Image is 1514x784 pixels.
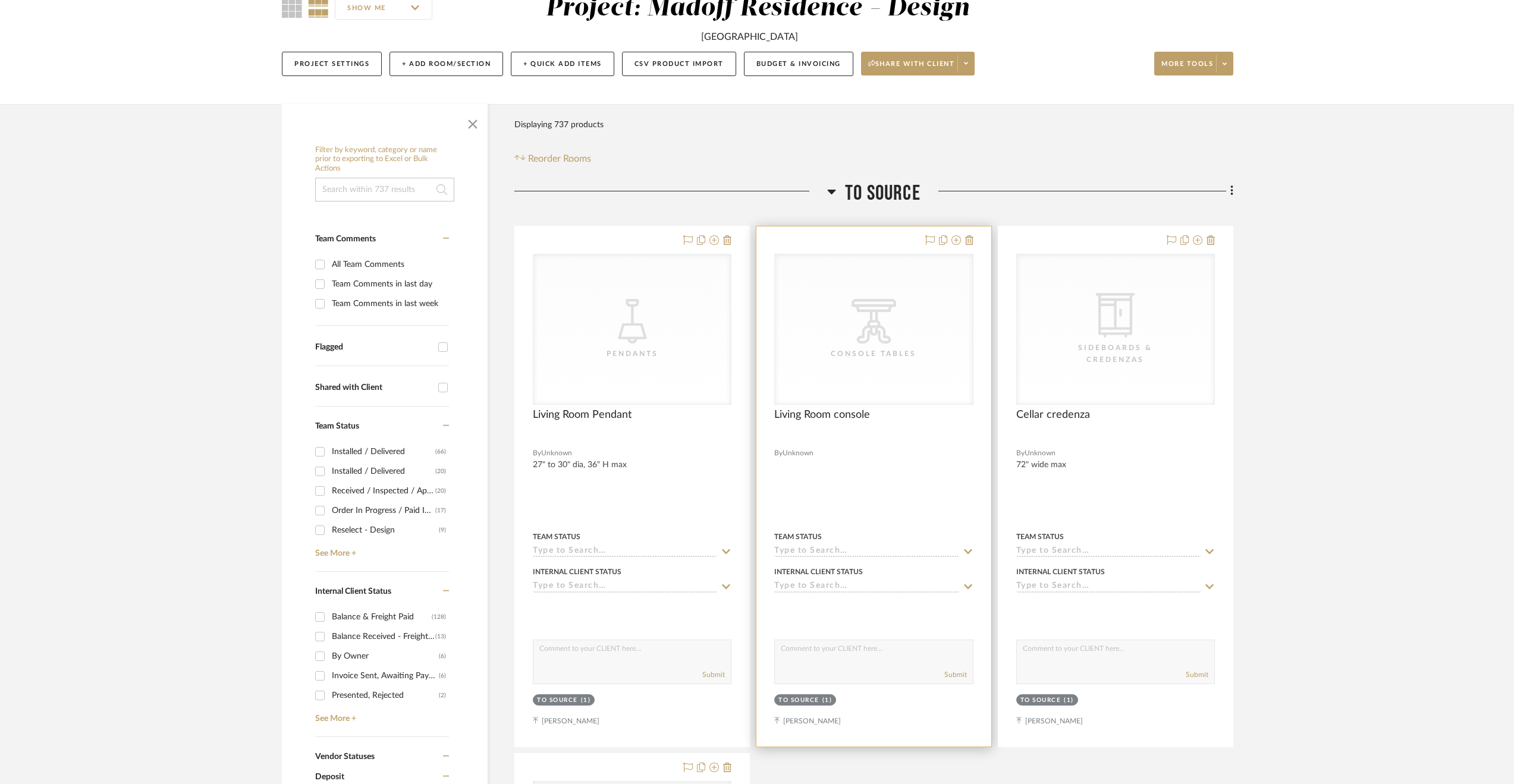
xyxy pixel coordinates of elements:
[439,521,446,540] div: (9)
[315,422,359,430] span: Team Status
[514,113,604,137] div: Displaying 737 products
[435,627,446,646] div: (13)
[435,501,446,520] div: (17)
[528,152,591,166] span: Reorder Rooms
[315,587,391,596] span: Internal Client Status
[332,442,435,461] div: Installed / Delivered
[514,152,591,166] button: Reorder Rooms
[775,254,972,404] div: 0
[315,342,432,352] div: Flagged
[332,686,439,705] div: Presented, Rejected
[315,235,376,243] span: Team Comments
[282,52,382,76] button: Project Settings
[439,666,446,685] div: (6)
[774,546,959,558] input: Type to Search…
[868,59,955,77] span: Share with client
[1154,52,1233,75] button: More tools
[332,627,435,646] div: Balance Received - Freight Due
[1016,531,1064,542] div: Team Status
[332,647,439,666] div: By Owner
[1064,696,1074,705] div: (1)
[778,696,819,705] div: To Source
[774,566,863,577] div: Internal Client Status
[861,52,975,75] button: Share with client
[435,481,446,500] div: (20)
[435,442,446,461] div: (66)
[1017,254,1214,404] div: 0
[1161,59,1213,77] span: More tools
[1186,669,1208,680] button: Submit
[774,581,959,593] input: Type to Search…
[435,462,446,481] div: (20)
[533,408,632,421] span: Living Room Pendant
[315,773,344,781] span: Deposit
[533,566,621,577] div: Internal Client Status
[774,448,783,459] span: By
[744,52,853,76] button: Budget & Invoicing
[622,52,736,76] button: CSV Product Import
[315,752,375,761] span: Vendor Statuses
[332,294,446,313] div: Team Comments in last week
[312,540,449,559] a: See More +
[701,30,798,44] div: [GEOGRAPHIC_DATA]
[1056,342,1175,366] div: Sideboards & Credenzas
[1016,546,1201,558] input: Type to Search…
[332,255,446,274] div: All Team Comments
[315,146,454,174] h6: Filter by keyword, category or name prior to exporting to Excel or Bulk Actions
[783,448,813,459] span: Unknown
[533,448,541,459] span: By
[581,696,591,705] div: (1)
[332,481,435,500] div: Received / Inspected / Approved
[439,686,446,705] div: (2)
[511,52,614,76] button: + Quick Add Items
[332,666,439,685] div: Invoice Sent, Awaiting Payment
[537,696,578,705] div: To Source
[1016,408,1090,421] span: Cellar credenza
[439,647,446,666] div: (6)
[332,275,446,294] div: Team Comments in last day
[332,607,432,626] div: Balance & Freight Paid
[533,581,717,593] input: Type to Search…
[774,531,822,542] div: Team Status
[845,181,921,206] span: To Source
[461,110,485,134] button: Close
[702,669,725,680] button: Submit
[332,462,435,481] div: Installed / Delivered
[541,448,572,459] span: Unknown
[312,705,449,724] a: See More +
[533,546,717,558] input: Type to Search…
[573,348,692,360] div: Pendants
[390,52,503,76] button: + Add Room/Section
[944,669,967,680] button: Submit
[332,521,439,540] div: Reselect - Design
[822,696,833,705] div: (1)
[432,607,446,626] div: (128)
[814,348,933,360] div: Console Tables
[315,383,432,393] div: Shared with Client
[1016,448,1025,459] span: By
[1016,566,1105,577] div: Internal Client Status
[774,408,870,421] span: Living Room console
[1025,448,1056,459] span: Unknown
[1016,581,1201,593] input: Type to Search…
[332,501,435,520] div: Order In Progress / Paid In Full w/ Freight, No Balance due
[315,178,454,201] input: Search within 737 results
[533,531,580,542] div: Team Status
[1020,696,1061,705] div: To Source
